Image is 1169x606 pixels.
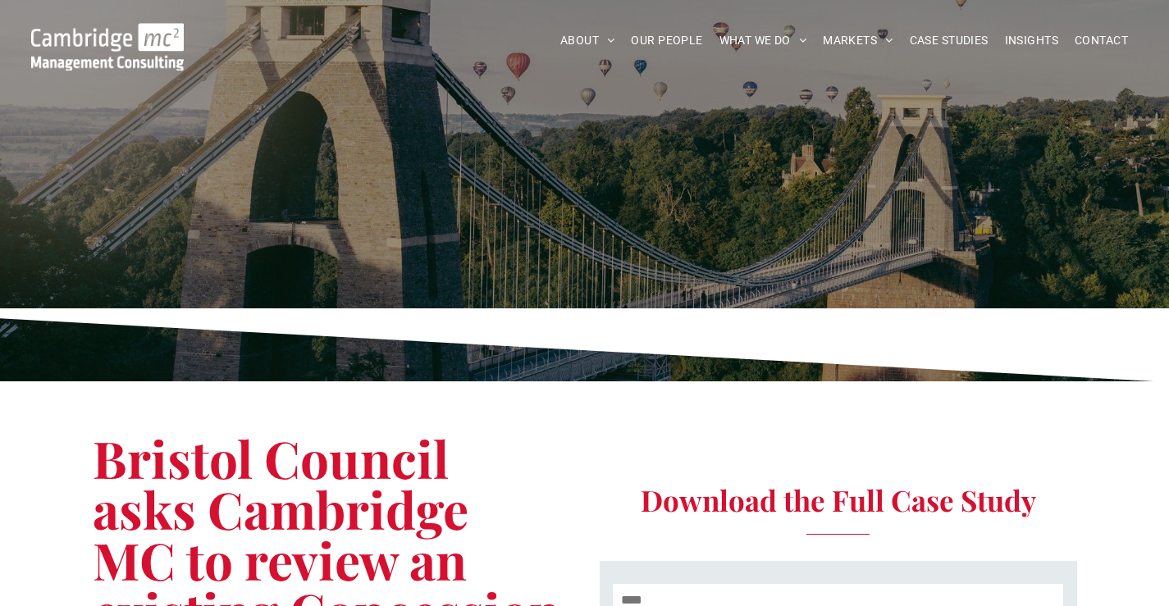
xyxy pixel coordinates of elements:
a: INSIGHTS [997,28,1066,53]
a: CONTACT [1066,28,1136,53]
a: WHAT WE DO [711,28,815,53]
a: ABOUT [552,28,623,53]
a: Your Business Transformed | Cambridge Management Consulting [31,25,184,43]
img: Cambridge MC Logo [31,23,184,71]
a: MARKETS [815,28,901,53]
a: OUR PEOPLE [623,28,710,53]
span: Download the Full Case Study [641,481,1036,519]
a: CASE STUDIES [902,28,997,53]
